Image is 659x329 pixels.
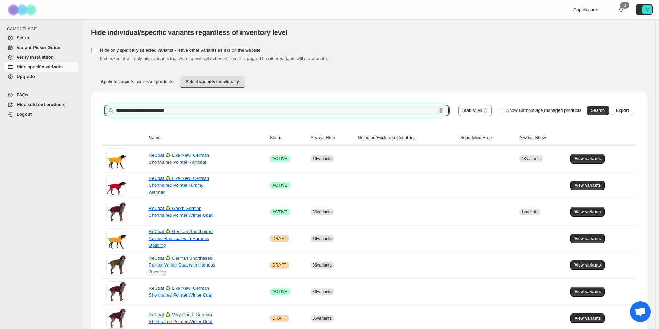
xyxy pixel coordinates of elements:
img: ReCoat ♻️ German Shorthaired Pointer Winter Coat with Harness Opening [106,255,127,275]
span: FAQs [17,92,28,97]
img: Camouflage [6,0,40,19]
span: 1 variants [521,210,538,214]
th: Status [268,130,308,146]
th: Selected/Excluded Countries [356,130,458,146]
span: DRAFT [273,262,286,268]
a: 0 [618,6,624,13]
a: ReCoat ♻️ Like New: German Shorthaired Pointer Winter Coat [149,286,212,298]
img: ReCoat ♻️ Very Good: German Shorthaired Pointer Winter Coat [106,308,127,329]
a: Logout [4,109,79,119]
img: ReCoat ♻️ Like New: German Shorthaired Pointer Winter Coat [106,281,127,302]
span: 16 variants [313,236,332,241]
a: ReCoat ♻️ Like New: German Shorthaired Pointer Tummy Warmer [149,176,209,195]
button: Apply to variants across all products [95,76,179,87]
a: ReCoat ♻️ Like New: German Shorthaired Pointer Raincoat [149,153,209,165]
img: ReCoat ♻️ Like New: German Shorthaired Pointer Tummy Warmer [106,175,127,196]
a: Hide specific variants [4,62,79,72]
span: Hide individual/specific variants regardless of inventory level [91,29,287,36]
span: App Support [573,7,598,12]
span: Select variants individually [186,79,239,85]
span: ACTIVE [273,289,287,294]
a: Variant Picker Guide [4,43,79,52]
span: ACTIVE [273,209,287,215]
text: V [646,8,649,12]
button: View variants [570,154,605,164]
span: 16 variants [313,156,332,161]
span: Variant Picker Guide [17,45,60,50]
span: View variants [574,262,601,268]
button: View variants [570,234,605,243]
th: Name [147,130,268,146]
th: Always Hide [308,130,356,146]
th: Scheduled Hide [458,130,518,146]
img: ReCoat ♻️ German Shorthaired Pointer Raincoat with Harness Opening [106,228,127,249]
span: Search [591,108,605,113]
span: View variants [574,289,601,294]
span: View variants [574,316,601,321]
a: Verify Installation [4,52,79,62]
button: Search [587,106,609,115]
span: View variants [574,236,601,241]
span: Avatar with initials V [642,5,652,14]
button: View variants [570,287,605,297]
span: 36 variants [313,316,332,321]
span: ACTIVE [273,156,287,162]
span: 48 variants [521,156,540,161]
span: Hide only spefically selected variants - leave other variants as it is on the website [100,48,260,53]
span: DRAFT [273,316,286,321]
a: ReCoat ♻️ Good: German Shorthaired Pointer Winter Coat [149,206,212,218]
button: Select variants individually [180,76,245,88]
th: Always Show [517,130,568,146]
div: Open chat [630,301,651,322]
span: 36 variants [313,289,332,294]
img: ReCoat ♻️ Like New: German Shorthaired Pointer Raincoat [106,148,127,169]
span: If checked, it will only hide variants that were specifically chosen from this page. The other va... [100,56,330,61]
span: ACTIVE [273,183,287,188]
div: 0 [620,2,629,9]
span: CAMOUFLAGE [7,26,79,32]
span: 36 variants [313,263,332,268]
span: Logout [17,112,32,117]
span: Upgrade [17,74,35,79]
button: Export [612,106,633,115]
span: Verify Installation [17,55,54,60]
a: ReCoat ♻️ Very Good: German Shorthaired Pointer Winter Coat [149,312,212,324]
img: ReCoat ♻️ Good: German Shorthaired Pointer Winter Coat [106,202,127,222]
span: Apply to variants across all products [101,79,174,85]
a: Upgrade [4,72,79,81]
button: View variants [570,181,605,190]
span: DRAFT [273,236,286,241]
span: View variants [574,156,601,162]
a: Hide sold out products [4,100,79,109]
span: Hide sold out products [17,102,66,107]
button: View variants [570,207,605,217]
span: Export [616,108,629,113]
a: FAQs [4,90,79,100]
span: View variants [574,183,601,188]
span: Show Camouflage managed products [506,108,581,113]
span: Hide specific variants [17,64,63,69]
span: Setup [17,35,29,40]
button: View variants [570,260,605,270]
button: View variants [570,313,605,323]
a: Setup [4,33,79,43]
a: ReCoat ♻️ German Shorthaired Pointer Raincoat with Harness Opening [149,229,213,248]
button: Clear [437,107,444,114]
button: Avatar with initials V [636,4,653,15]
span: View variants [574,209,601,215]
a: ReCoat ♻️ German Shorthaired Pointer Winter Coat with Harness Opening [149,255,215,274]
span: 36 variants [313,210,332,214]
